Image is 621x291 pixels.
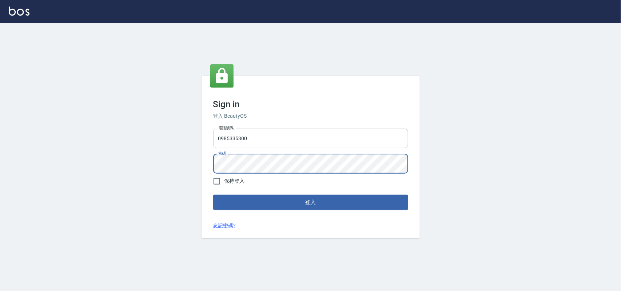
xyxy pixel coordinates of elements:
[9,7,29,16] img: Logo
[218,151,226,156] label: 密碼
[224,177,245,185] span: 保持登入
[218,125,234,131] label: 電話號碼
[213,195,408,210] button: 登入
[213,99,408,109] h3: Sign in
[213,112,408,120] h6: 登入 BeautyOS
[213,222,236,230] a: 忘記密碼?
